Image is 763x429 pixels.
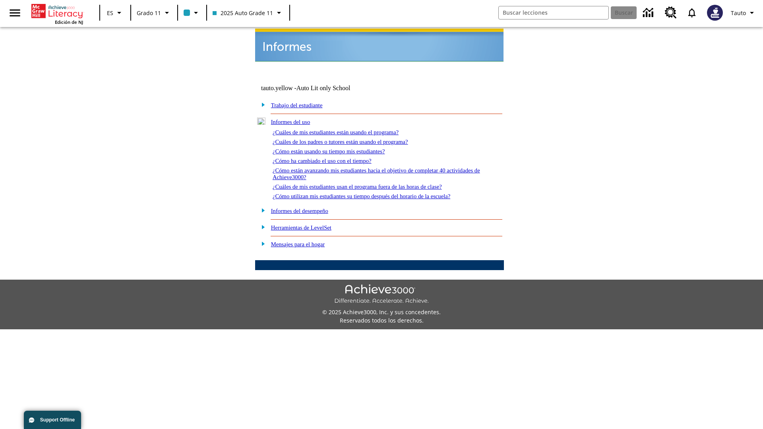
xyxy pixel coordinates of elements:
[40,417,75,423] span: Support Offline
[273,129,399,135] a: ¿Cuáles de mis estudiantes están usando el programa?
[257,101,265,108] img: plus.gif
[31,2,83,25] div: Portada
[255,29,504,62] img: header
[134,6,175,20] button: Grado: Grado 11, Elige un grado
[731,9,746,17] span: Tauto
[55,19,83,25] span: Edición de NJ
[257,118,265,125] img: minus.gif
[296,85,351,91] nobr: Auto Lit only School
[499,6,608,19] input: Buscar campo
[213,9,273,17] span: 2025 Auto Grade 11
[334,284,429,305] img: Achieve3000 Differentiate Accelerate Achieve
[702,2,728,23] button: Escoja un nuevo avatar
[24,411,81,429] button: Support Offline
[273,184,442,190] a: ¿Cuáles de mis estudiantes usan el programa fuera de las horas de clase?
[257,240,265,247] img: plus.gif
[271,241,325,247] a: Mensajes para el hogar
[261,85,407,92] td: tauto.yellow -
[107,9,113,17] span: ES
[271,119,310,125] a: Informes del uso
[273,139,408,145] a: ¿Cuáles de los padres o tutores están usando el programa?
[3,1,27,25] button: Abrir el menú lateral
[660,2,682,23] a: Centro de recursos, Se abrirá en una pestaña nueva.
[638,2,660,24] a: Centro de información
[271,224,331,231] a: Herramientas de LevelSet
[273,148,385,155] a: ¿Cómo están usando su tiempo mis estudiantes?
[273,193,450,199] a: ¿Cómo utilizan mis estudiantes su tiempo después del horario de la escuela?
[273,167,480,180] a: ¿Cómo están avanzando mis estudiantes hacia el objetivo de completar 40 actividades de Achieve3000?
[707,5,723,21] img: Avatar
[103,6,128,20] button: Lenguaje: ES, Selecciona un idioma
[209,6,287,20] button: Clase: 2025 Auto Grade 11, Selecciona una clase
[271,102,323,108] a: Trabajo del estudiante
[180,6,204,20] button: El color de la clase es azul claro. Cambiar el color de la clase.
[257,223,265,230] img: plus.gif
[728,6,760,20] button: Perfil/Configuración
[271,208,328,214] a: Informes del desempeño
[273,158,372,164] a: ¿Cómo ha cambiado el uso con el tiempo?
[137,9,161,17] span: Grado 11
[682,2,702,23] a: Notificaciones
[257,207,265,214] img: plus.gif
